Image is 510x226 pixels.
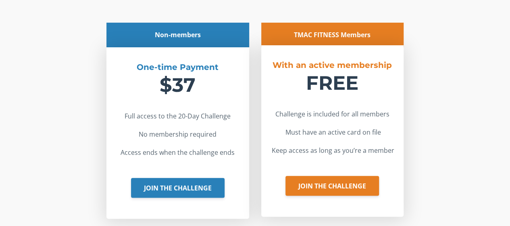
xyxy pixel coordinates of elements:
[114,147,241,158] p: Access ends when the challenge ends
[285,176,379,196] a: JOIN THE CHALLENGE
[106,23,249,47] div: Non-members
[261,23,404,47] div: TMAC FITNESS Members
[275,110,389,118] span: Challenge is included for all members
[114,72,241,97] h2: $37
[269,70,396,95] h2: FREE
[114,110,241,122] p: Full access to the 20-Day Challenge
[131,178,225,198] a: JOIN THE CHALLENGE
[269,60,396,70] h4: With an active membership
[272,146,394,155] span: Keep access as long as you’re a member
[114,129,241,140] p: No membership required
[285,128,381,137] span: Must have an active card on file
[114,62,241,72] h4: One-time Payment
